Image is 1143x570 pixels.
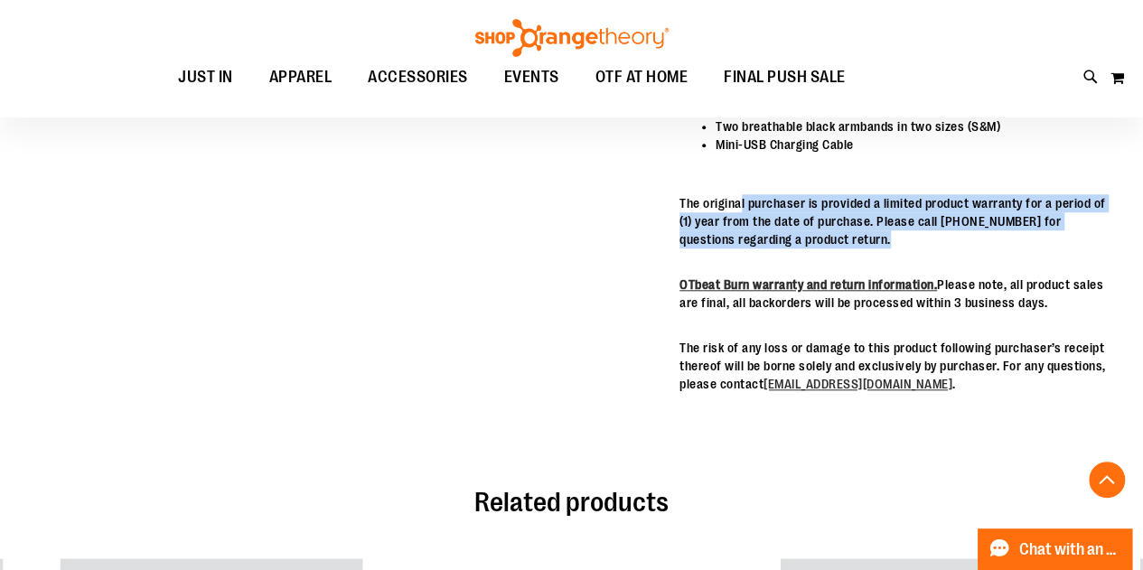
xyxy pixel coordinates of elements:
[269,57,333,98] span: APPAREL
[160,57,251,98] a: JUST IN
[486,57,577,98] a: EVENTS
[251,57,351,98] a: APPAREL
[679,194,1111,248] p: The original purchaser is provided a limited product warranty for a period of (1) year from the d...
[679,277,937,292] a: OTbeat Burn warranty and return information.
[1019,541,1121,558] span: Chat with an Expert
[716,117,1111,135] li: Two breathable black armbands in two sizes (S&M)
[716,135,1111,154] li: Mini-USB Charging Cable
[595,57,689,98] span: OTF AT HOME
[724,57,846,98] span: FINAL PUSH SALE
[1089,462,1125,498] button: Back To Top
[350,57,486,98] a: ACCESSORIES
[368,57,468,98] span: ACCESSORIES
[178,57,233,98] span: JUST IN
[978,528,1133,570] button: Chat with an Expert
[679,339,1111,393] p: The risk of any loss or damage to this product following purchaser’s receipt thereof will be born...
[764,377,952,391] a: [EMAIL_ADDRESS][DOMAIN_NAME]
[473,19,671,57] img: Shop Orangetheory
[474,487,669,518] span: Related products
[679,276,1111,312] p: Please note, all product sales are final, all backorders will be processed within 3 business days.
[577,57,707,98] a: OTF AT HOME
[706,57,864,98] a: FINAL PUSH SALE
[504,57,559,98] span: EVENTS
